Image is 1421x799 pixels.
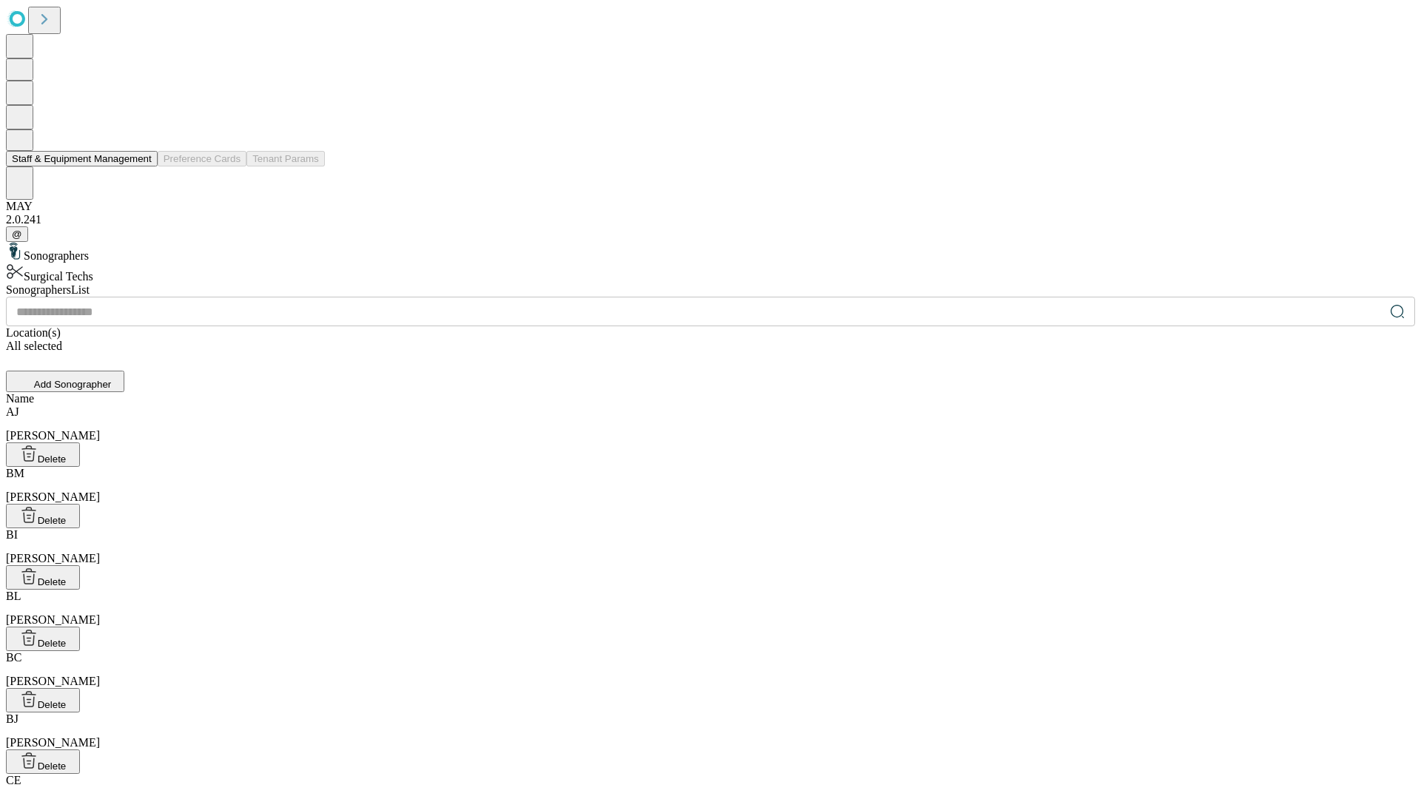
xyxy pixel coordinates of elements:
[6,651,21,664] span: BC
[38,761,67,772] span: Delete
[6,405,1415,442] div: [PERSON_NAME]
[6,442,80,467] button: Delete
[6,528,1415,565] div: [PERSON_NAME]
[6,371,124,392] button: Add Sonographer
[6,200,1415,213] div: MAY
[38,515,67,526] span: Delete
[6,326,61,339] span: Location(s)
[38,576,67,587] span: Delete
[6,340,1415,353] div: All selected
[6,651,1415,688] div: [PERSON_NAME]
[6,283,1415,297] div: Sonographers List
[6,712,19,725] span: BJ
[6,712,1415,749] div: [PERSON_NAME]
[6,565,80,590] button: Delete
[6,467,1415,504] div: [PERSON_NAME]
[6,749,80,774] button: Delete
[6,504,80,528] button: Delete
[38,699,67,710] span: Delete
[38,454,67,465] span: Delete
[12,229,22,240] span: @
[6,151,158,166] button: Staff & Equipment Management
[6,263,1415,283] div: Surgical Techs
[6,405,19,418] span: AJ
[6,590,1415,627] div: [PERSON_NAME]
[158,151,246,166] button: Preference Cards
[38,638,67,649] span: Delete
[6,226,28,242] button: @
[6,590,21,602] span: BL
[6,392,1415,405] div: Name
[246,151,325,166] button: Tenant Params
[6,213,1415,226] div: 2.0.241
[6,774,21,786] span: CE
[6,627,80,651] button: Delete
[6,242,1415,263] div: Sonographers
[6,467,24,479] span: BM
[6,688,80,712] button: Delete
[34,379,111,390] span: Add Sonographer
[6,528,18,541] span: BI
